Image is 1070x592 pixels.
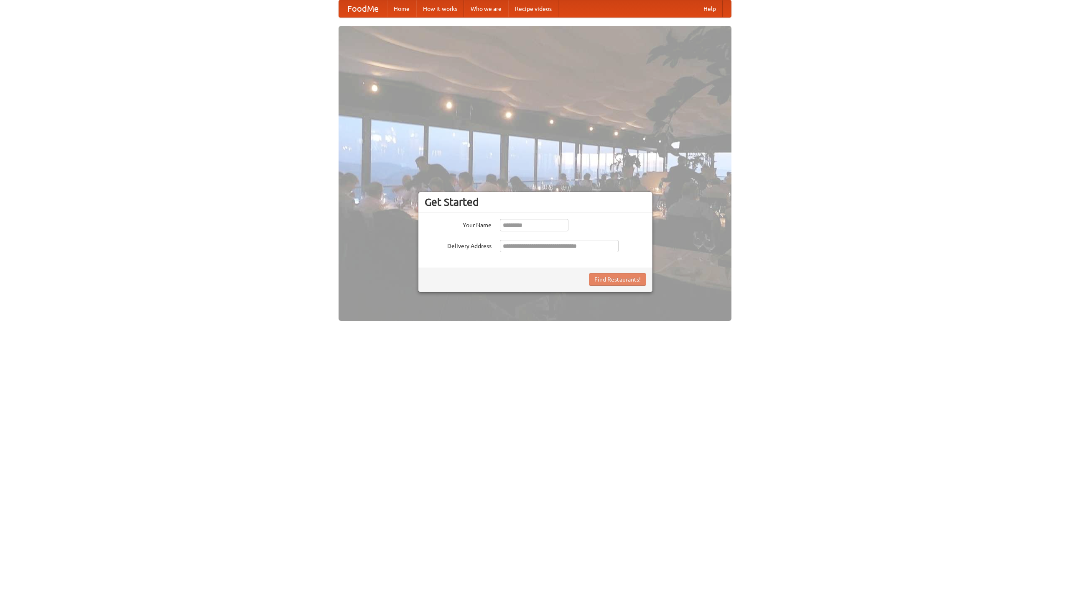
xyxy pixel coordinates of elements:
label: Delivery Address [425,240,492,250]
a: Who we are [464,0,508,17]
a: Help [697,0,723,17]
a: Recipe videos [508,0,558,17]
label: Your Name [425,219,492,229]
a: Home [387,0,416,17]
a: FoodMe [339,0,387,17]
a: How it works [416,0,464,17]
button: Find Restaurants! [589,273,646,286]
h3: Get Started [425,196,646,208]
